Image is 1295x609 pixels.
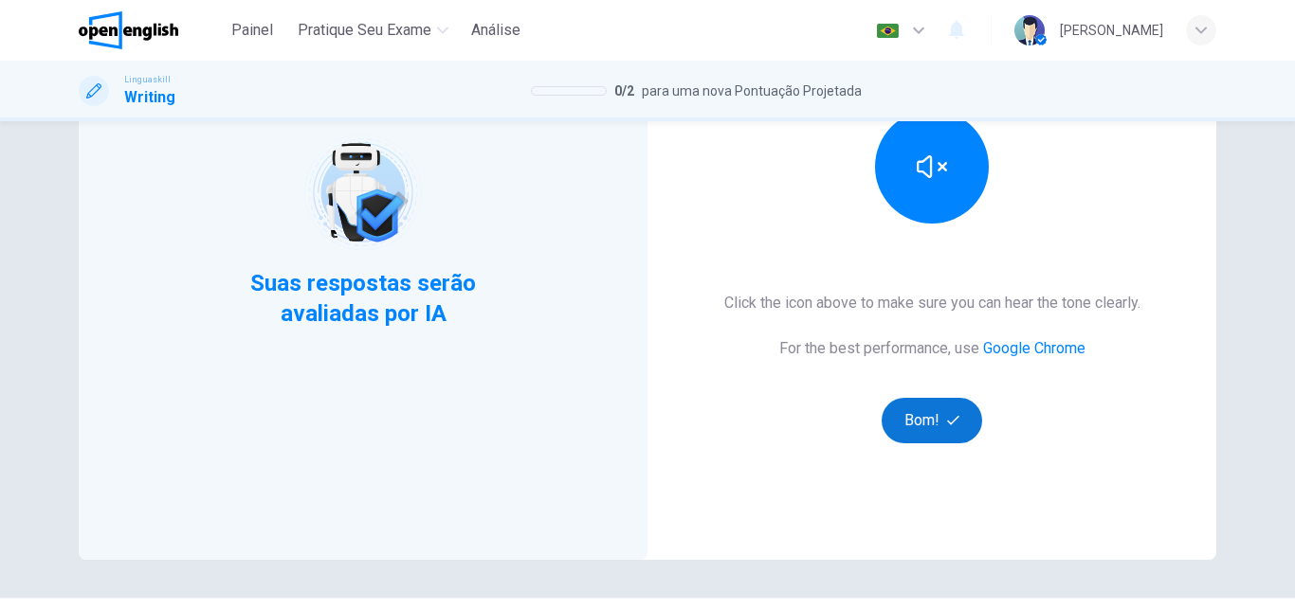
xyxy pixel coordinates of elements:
h1: Writing [124,86,175,109]
span: Análise [471,19,520,42]
span: Pratique seu exame [298,19,431,42]
h6: Click the icon above to make sure you can hear the tone clearly. [724,292,1140,314]
button: Painel [222,13,283,47]
button: Pratique seu exame [290,13,456,47]
a: OpenEnglish logo [79,11,222,49]
span: Linguaskill [124,73,171,86]
span: para uma nova Pontuação Projetada [642,80,862,102]
div: [PERSON_NAME] [1060,19,1163,42]
span: Painel [231,19,273,42]
img: pt [876,24,900,38]
h6: For the best performance, use [779,337,1085,360]
span: 0 / 2 [614,80,634,102]
a: Google Chrome [983,339,1085,357]
button: Bom! [882,398,983,443]
img: robot icon [302,133,423,253]
img: OpenEnglish logo [79,11,178,49]
button: Análise [464,13,528,47]
span: Suas respostas serão avaliadas por IA [248,268,479,329]
img: Profile picture [1014,15,1045,45]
